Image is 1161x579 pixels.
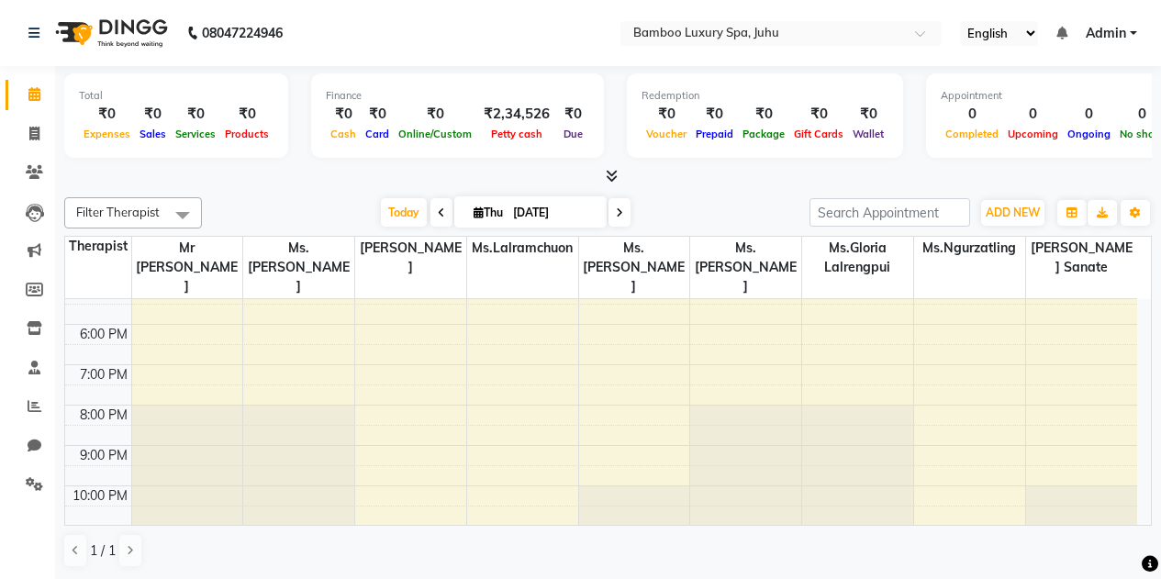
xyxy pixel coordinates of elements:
[132,237,243,298] span: Mr [PERSON_NAME]
[941,104,1003,125] div: 0
[361,104,394,125] div: ₹0
[394,128,476,140] span: Online/Custom
[848,104,888,125] div: ₹0
[135,104,171,125] div: ₹0
[557,104,589,125] div: ₹0
[986,206,1040,219] span: ADD NEW
[1086,24,1126,43] span: Admin
[579,237,690,298] span: Ms.[PERSON_NAME]
[809,198,970,227] input: Search Appointment
[476,104,557,125] div: ₹2,34,526
[691,104,738,125] div: ₹0
[171,104,220,125] div: ₹0
[326,104,361,125] div: ₹0
[65,237,131,256] div: Therapist
[559,128,587,140] span: Due
[467,237,578,260] span: Ms.Lalramchuon
[691,128,738,140] span: Prepaid
[69,486,131,506] div: 10:00 PM
[738,128,789,140] span: Package
[642,104,691,125] div: ₹0
[326,128,361,140] span: Cash
[941,128,1003,140] span: Completed
[802,237,913,279] span: Ms.Gloria Lalrengpui
[355,237,466,279] span: [PERSON_NAME]
[76,365,131,384] div: 7:00 PM
[79,104,135,125] div: ₹0
[76,205,160,219] span: Filter Therapist
[326,88,589,104] div: Finance
[789,128,848,140] span: Gift Cards
[381,198,427,227] span: Today
[90,541,116,561] span: 1 / 1
[76,406,131,425] div: 8:00 PM
[690,237,801,298] span: Ms.[PERSON_NAME]
[79,88,274,104] div: Total
[220,104,274,125] div: ₹0
[469,206,508,219] span: Thu
[135,128,171,140] span: Sales
[1003,104,1063,125] div: 0
[243,237,354,298] span: Ms.[PERSON_NAME]
[202,7,283,59] b: 08047224946
[642,128,691,140] span: Voucher
[361,128,394,140] span: Card
[76,325,131,344] div: 6:00 PM
[79,128,135,140] span: Expenses
[47,7,173,59] img: logo
[1063,104,1115,125] div: 0
[914,237,1025,260] span: Ms.Ngurzatling
[220,128,274,140] span: Products
[789,104,848,125] div: ₹0
[486,128,547,140] span: Petty cash
[171,128,220,140] span: Services
[848,128,888,140] span: Wallet
[394,104,476,125] div: ₹0
[981,200,1044,226] button: ADD NEW
[1063,128,1115,140] span: Ongoing
[76,446,131,465] div: 9:00 PM
[1026,237,1137,279] span: [PERSON_NAME] Sanate
[642,88,888,104] div: Redemption
[508,199,599,227] input: 2025-09-04
[1003,128,1063,140] span: Upcoming
[738,104,789,125] div: ₹0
